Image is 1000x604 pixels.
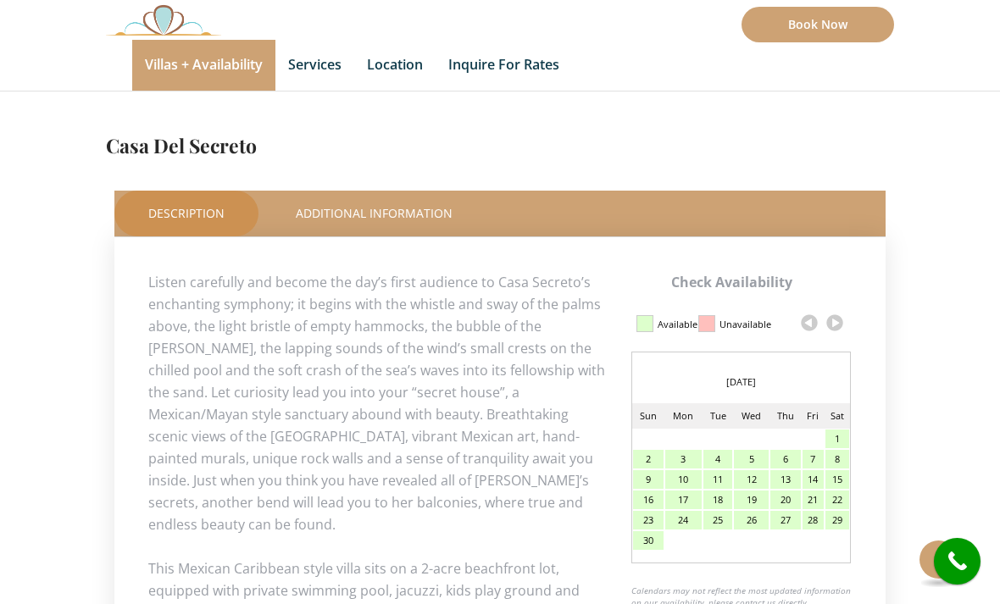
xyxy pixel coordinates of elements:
p: Listen carefully and become the day’s first audience to Casa Secreto’s enchanting symphony; it be... [148,271,852,535]
div: 15 [825,470,849,489]
div: Available [658,310,697,339]
div: 25 [703,511,732,529]
td: Mon [664,403,703,429]
a: Inquire for Rates [436,40,572,91]
div: 18 [703,490,732,509]
div: 3 [665,450,702,468]
div: 24 [665,511,702,529]
div: 29 [825,511,849,529]
div: Unavailable [719,310,771,339]
a: Villas + Availability [132,40,275,91]
a: call [934,538,981,585]
div: 16 [633,490,664,509]
div: 22 [825,490,849,509]
td: Tue [703,403,733,429]
div: 1 [825,429,849,448]
div: 17 [665,490,702,509]
td: Sat [825,403,850,429]
div: 13 [770,470,801,489]
a: Book Now [742,7,894,42]
div: 6 [770,450,801,468]
a: Services [275,40,354,91]
td: Thu [769,403,802,429]
a: Description [114,191,258,236]
div: 4 [703,450,732,468]
div: 21 [803,490,823,509]
a: Location [354,40,436,91]
div: 7 [803,450,823,468]
div: 27 [770,511,801,529]
div: 28 [803,511,823,529]
a: Additional Information [262,191,486,236]
img: Awesome Logo [106,4,221,36]
div: 5 [734,450,769,468]
div: 11 [703,470,732,489]
td: Fri [802,403,824,429]
div: 23 [633,511,664,529]
i: call [938,542,976,580]
div: 2 [633,450,664,468]
div: 19 [734,490,769,509]
div: 10 [665,470,702,489]
div: [DATE] [632,369,850,395]
div: 8 [825,450,849,468]
div: 20 [770,490,801,509]
div: 30 [633,531,664,550]
td: Sun [632,403,664,429]
a: Casa Del Secreto [106,132,257,158]
div: 14 [803,470,823,489]
div: 26 [734,511,769,529]
td: Wed [733,403,769,429]
div: 9 [633,470,664,489]
div: 12 [734,470,769,489]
